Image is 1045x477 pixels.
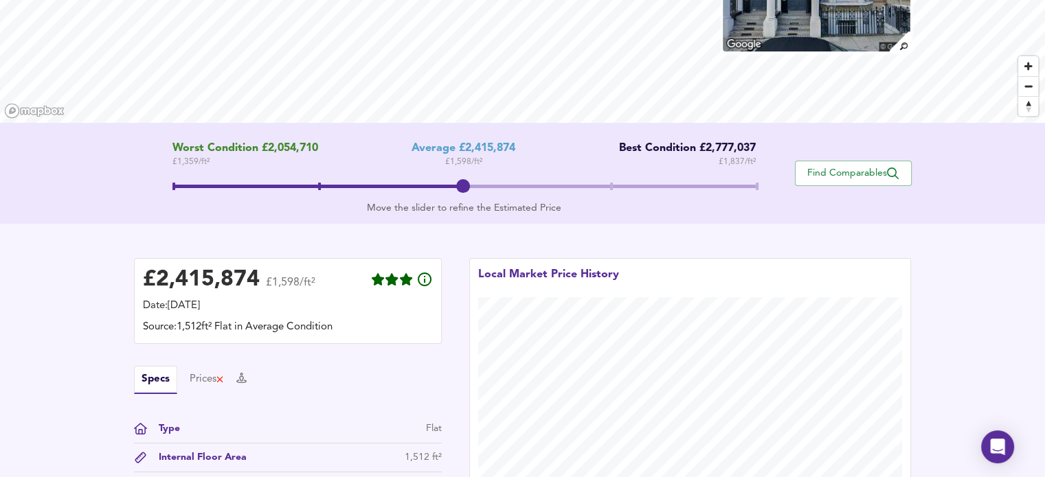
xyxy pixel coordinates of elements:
[802,167,904,180] span: Find Comparables
[1018,76,1038,96] button: Zoom out
[1018,56,1038,76] button: Zoom in
[412,142,515,155] div: Average £2,415,874
[143,270,260,290] div: £ 2,415,874
[445,155,482,169] span: £ 1,598 / ft²
[172,201,756,215] div: Move the slider to refine the Estimated Price
[134,366,177,394] button: Specs
[172,142,318,155] span: Worst Condition £2,054,710
[426,421,442,436] div: Flat
[1018,97,1038,116] span: Reset bearing to north
[143,299,433,314] div: Date: [DATE]
[795,161,912,186] button: Find Comparables
[719,155,756,169] span: £ 1,837 / ft²
[190,372,225,387] button: Prices
[609,142,756,155] div: Best Condition £2,777,037
[143,320,433,335] div: Source: 1,512ft² Flat in Average Condition
[478,267,619,297] div: Local Market Price History
[1018,96,1038,116] button: Reset bearing to north
[172,155,318,169] span: £ 1,359 / ft²
[405,450,442,465] div: 1,512 ft²
[266,277,315,297] span: £1,598/ft²
[888,30,912,54] img: search
[1018,77,1038,96] span: Zoom out
[4,103,65,119] a: Mapbox homepage
[148,421,180,436] div: Type
[981,430,1014,463] div: Open Intercom Messenger
[148,450,247,465] div: Internal Floor Area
